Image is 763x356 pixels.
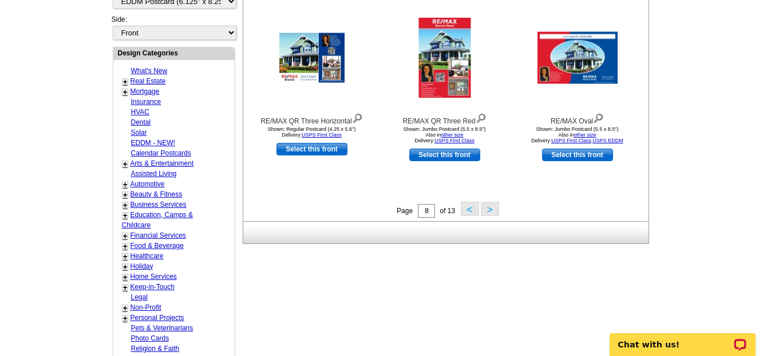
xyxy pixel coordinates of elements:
div: Shown: Regular Postcard (4.25 x 5.6") Delivery: [249,126,375,138]
a: + [123,262,128,271]
a: Non-Profit [131,303,161,311]
a: Mortgage [131,87,160,95]
a: + [123,201,128,210]
img: view design details [352,111,363,123]
a: Photo Cards [131,334,169,342]
a: USPS EDDM [592,138,623,143]
a: + [123,231,128,241]
a: Insurance [131,98,161,106]
div: Side: [112,14,235,41]
a: Education, Camps & Childcare [122,211,193,229]
img: RE/MAX Oval [537,32,618,84]
a: + [123,252,128,261]
a: + [123,190,128,199]
a: Solar [131,129,147,137]
div: RE/MAX QR Three Horizontal [249,111,375,126]
a: use this design [276,143,347,155]
a: USPS First Class [302,132,342,138]
iframe: LiveChat chat widget [602,320,763,356]
a: + [123,314,128,323]
a: Personal Projects [131,314,184,322]
a: HVAC [131,108,149,116]
a: Home Services [131,273,177,281]
a: Legal [131,293,148,301]
a: Religion & Faith [131,345,180,353]
a: Real Estate [131,77,166,85]
a: Financial Services [131,231,186,239]
a: + [123,211,128,220]
a: Dental [131,118,151,126]
a: other size [441,132,463,138]
a: Calendar Postcards [131,149,191,157]
a: Arts & Entertainment [131,159,194,167]
img: view design details [593,111,604,123]
div: Shown: Jumbo Postcard (5.5 x 8.5") Delivery: [382,126,508,143]
a: USPS First Class [434,138,475,143]
a: Beauty & Fitness [131,190,183,198]
a: other size [574,132,596,138]
span: Also in [425,132,463,138]
img: RE/MAX QR Three Horizontal [279,33,345,83]
a: + [123,87,128,97]
div: Shown: Jumbo Postcard (5.5 x 8.5") Delivery: , [515,126,641,143]
a: Assisted Living [131,170,177,178]
div: RE/MAX QR Three Red [382,111,508,126]
a: + [123,283,128,292]
a: USPS First Class [551,138,591,143]
div: Design Categories [113,47,235,58]
span: Page [397,207,413,215]
button: > [481,202,499,216]
div: RE/MAX Oval [515,111,641,126]
a: Business Services [131,201,187,209]
a: use this design [409,149,480,161]
a: + [123,159,128,169]
button: < [461,202,479,216]
img: RE/MAX QR Three Red [418,18,471,98]
a: Food & Beverage [131,242,184,250]
a: Healthcare [131,252,164,260]
a: Automotive [131,180,165,188]
a: use this design [542,149,613,161]
span: Also in [558,132,596,138]
img: view design details [476,111,487,123]
a: Holiday [131,262,153,270]
a: What's New [131,67,168,75]
a: + [123,180,128,189]
a: + [123,273,128,282]
a: + [123,77,128,86]
a: + [123,242,128,251]
a: Pets & Veterinarians [131,324,193,332]
span: of 13 [440,207,455,215]
a: + [123,303,128,313]
a: Keep-in-Touch [131,283,175,291]
a: EDDM - NEW! [131,139,175,147]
